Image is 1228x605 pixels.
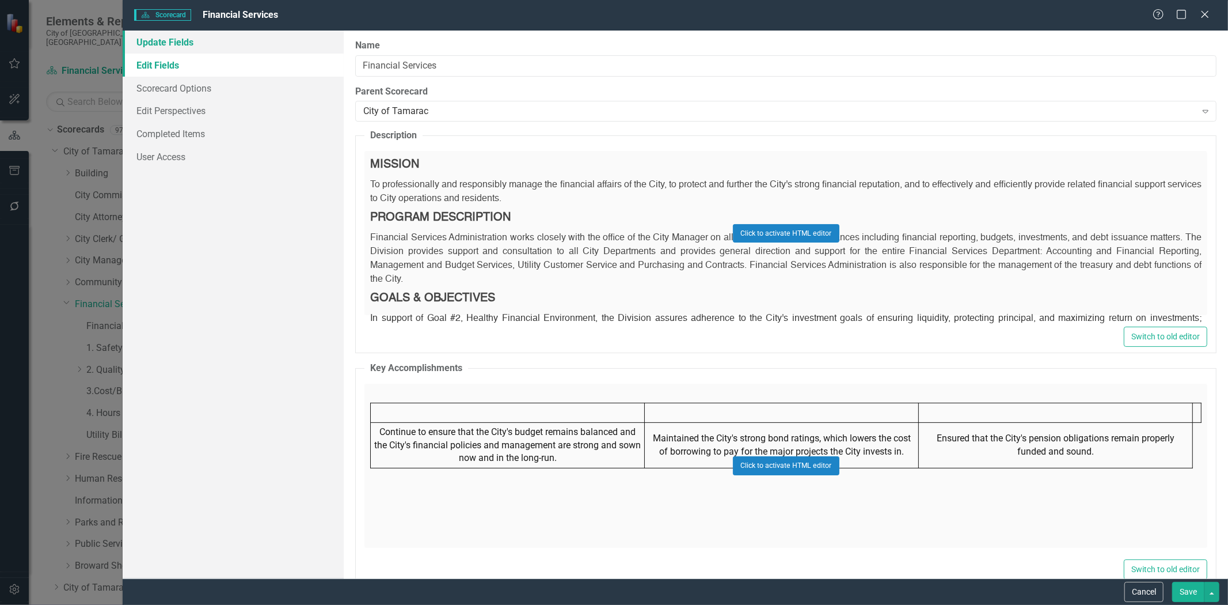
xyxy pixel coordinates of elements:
label: Parent Scorecard [355,85,1216,99]
button: Switch to old editor [1124,327,1207,347]
a: Completed Items [123,122,344,145]
div: City of Tamarac [363,105,1196,118]
button: Click to activate HTML editor [733,456,839,475]
a: Scorecard Options [123,77,344,100]
span: Financial Services [203,9,278,20]
a: User Access [123,145,344,168]
legend: Key Accomplishments [364,362,468,375]
label: Name [355,39,1216,52]
a: Edit Perspectives [123,99,344,122]
button: Cancel [1124,582,1164,602]
button: Save [1172,582,1204,602]
legend: Description [364,129,423,142]
input: Scorecard Name [355,55,1216,77]
a: Edit Fields [123,54,344,77]
a: Update Fields [123,31,344,54]
button: Switch to old editor [1124,559,1207,580]
span: Scorecard [134,9,191,21]
button: Click to activate HTML editor [733,224,839,243]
